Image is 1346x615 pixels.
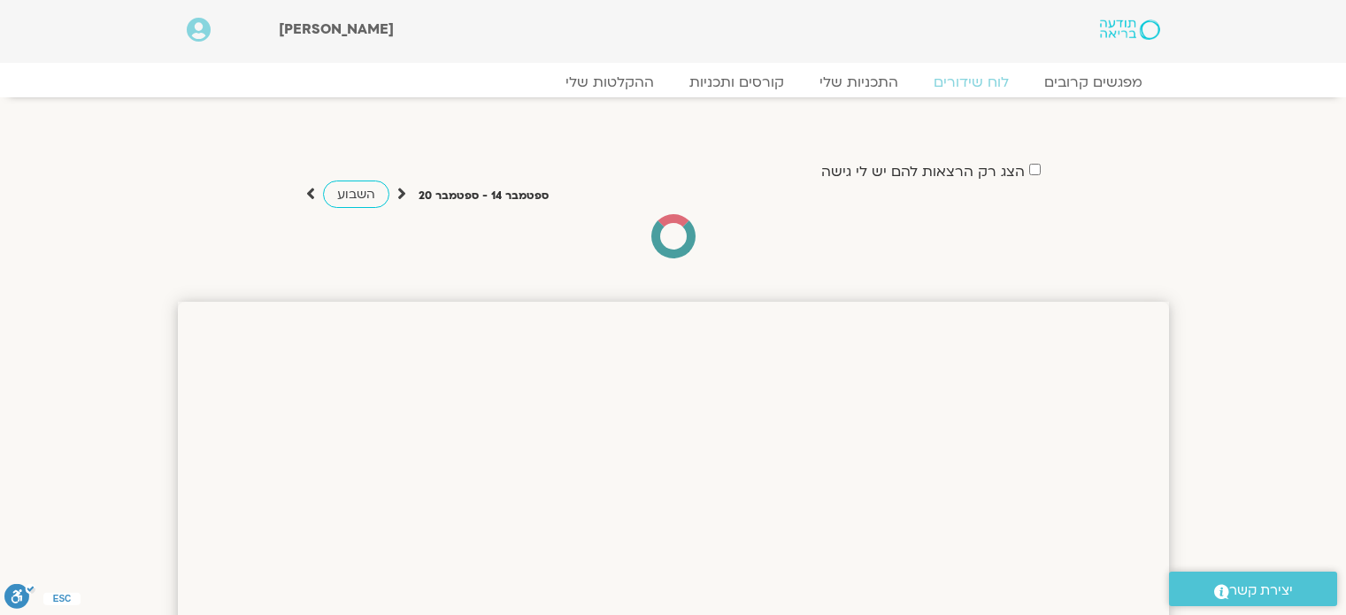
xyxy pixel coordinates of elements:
[1027,73,1160,91] a: מפגשים קרובים
[802,73,916,91] a: התכניות שלי
[916,73,1027,91] a: לוח שידורים
[187,73,1160,91] nav: Menu
[337,186,375,203] span: השבוע
[419,187,549,205] p: ספטמבר 14 - ספטמבר 20
[672,73,802,91] a: קורסים ותכניות
[821,164,1025,180] label: הצג רק הרצאות להם יש לי גישה
[323,181,389,208] a: השבוע
[1229,579,1293,603] span: יצירת קשר
[1169,572,1337,606] a: יצירת קשר
[279,19,394,39] span: [PERSON_NAME]
[548,73,672,91] a: ההקלטות שלי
